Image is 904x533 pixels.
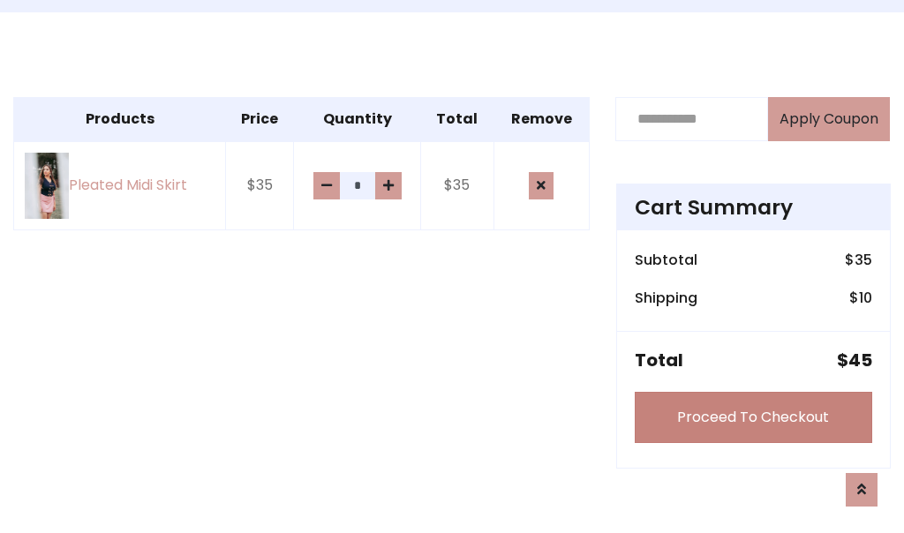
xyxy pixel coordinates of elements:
h6: $ [849,289,872,306]
td: $35 [420,141,493,230]
button: Apply Coupon [768,97,890,141]
th: Remove [493,97,589,141]
th: Quantity [294,97,421,141]
h5: Total [635,349,683,371]
th: Price [226,97,294,141]
th: Total [420,97,493,141]
h5: $ [837,349,872,371]
a: Pleated Midi Skirt [25,153,215,219]
th: Products [14,97,226,141]
h6: $ [845,251,872,268]
td: $35 [226,141,294,230]
a: Proceed To Checkout [635,392,872,443]
h4: Cart Summary [635,195,872,220]
span: 10 [859,288,872,308]
span: 45 [848,348,872,372]
h6: Subtotal [635,251,697,268]
h6: Shipping [635,289,697,306]
span: 35 [855,250,872,270]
